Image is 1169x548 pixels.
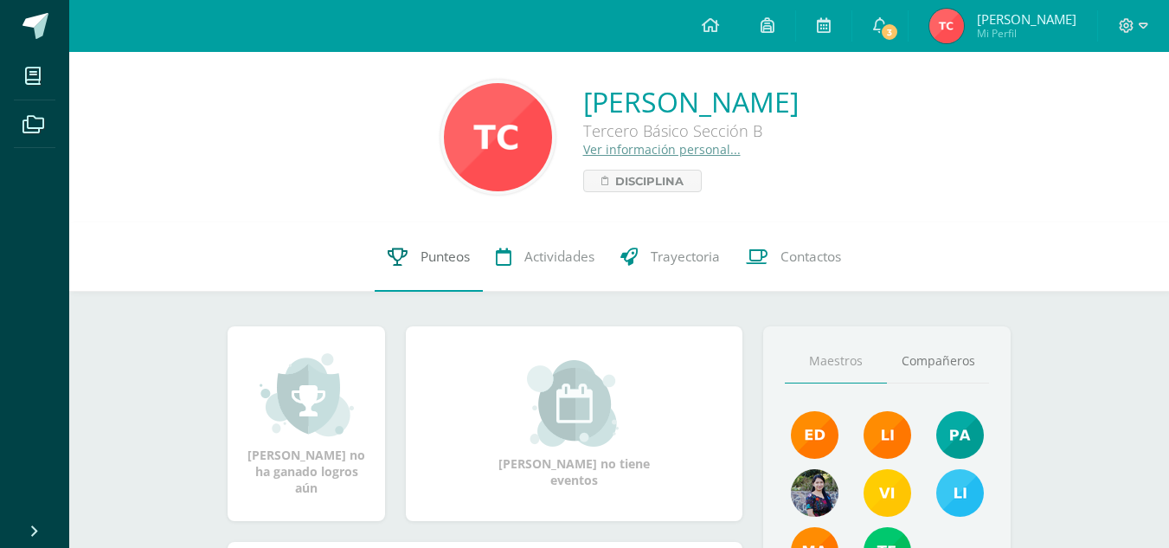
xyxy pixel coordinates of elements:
[791,469,838,517] img: 9b17679b4520195df407efdfd7b84603.png
[936,469,984,517] img: 93ccdf12d55837f49f350ac5ca2a40a5.png
[583,141,741,158] a: Ver información personal...
[977,10,1076,28] span: [PERSON_NAME]
[929,9,964,43] img: 427d6b45988be05d04198d9509dcda7c.png
[260,351,354,438] img: achievement_small.png
[375,222,483,292] a: Punteos
[785,339,887,384] a: Maestros
[607,222,733,292] a: Trayectoria
[583,120,799,141] div: Tercero Básico Sección B
[977,26,1076,41] span: Mi Perfil
[483,222,607,292] a: Actividades
[583,170,702,192] a: Disciplina
[733,222,854,292] a: Contactos
[583,83,799,120] a: [PERSON_NAME]
[651,248,720,266] span: Trayectoria
[936,411,984,459] img: 40c28ce654064086a0d3fb3093eec86e.png
[864,469,911,517] img: 0ee4c74e6f621185b04bb9cfb72a2a5b.png
[421,248,470,266] span: Punteos
[791,411,838,459] img: f40e456500941b1b33f0807dd74ea5cf.png
[780,248,841,266] span: Contactos
[527,360,621,447] img: event_small.png
[887,339,989,384] a: Compañeros
[615,171,684,191] span: Disciplina
[880,23,899,42] span: 3
[488,360,661,488] div: [PERSON_NAME] no tiene eventos
[444,83,552,191] img: c339fca7c4651244935c32acff0ea8d0.png
[864,411,911,459] img: cefb4344c5418beef7f7b4a6cc3e812c.png
[245,351,368,496] div: [PERSON_NAME] no ha ganado logros aún
[524,248,594,266] span: Actividades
